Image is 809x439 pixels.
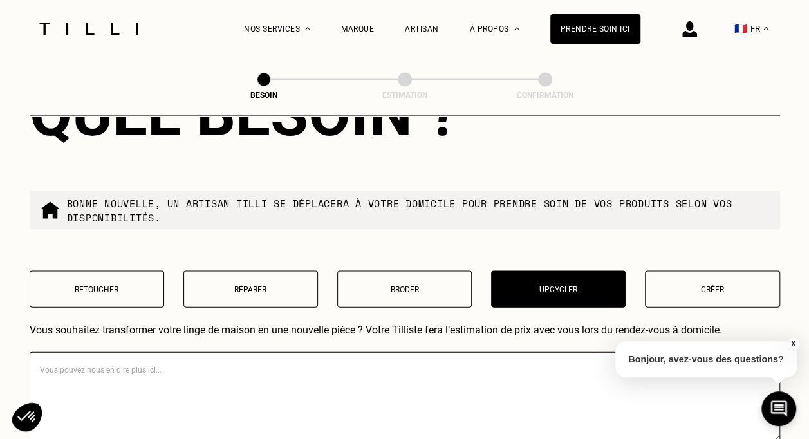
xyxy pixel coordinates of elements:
[37,285,157,294] p: Retoucher
[645,270,779,307] button: Créer
[341,24,374,33] a: Marque
[337,270,472,307] button: Broder
[763,27,768,30] img: menu déroulant
[183,270,318,307] button: Réparer
[652,285,772,294] p: Créer
[340,90,469,99] div: Estimation
[481,90,609,99] div: Confirmation
[191,285,311,294] p: Réparer
[514,27,519,30] img: Menu déroulant à propos
[67,196,770,224] p: Bonne nouvelle, un artisan tilli se déplacera à votre domicile pour prendre soin de vos produits ...
[30,323,780,335] p: Vous souhaitez transformer votre linge de maison en une nouvelle pièce ? Votre Tilliste fera l’es...
[40,200,60,220] img: commande à domicile
[786,337,799,351] button: X
[682,21,697,37] img: icône connexion
[491,270,626,307] button: Upcycler
[344,285,465,294] p: Broder
[498,285,618,294] p: Upcycler
[30,270,164,307] button: Retoucher
[405,24,439,33] a: Artisan
[35,23,143,35] img: Logo du service de couturière Tilli
[615,341,797,377] p: Bonjour, avez-vous des questions?
[734,23,747,35] span: 🇫🇷
[200,90,328,99] div: Besoin
[305,27,310,30] img: Menu déroulant
[550,14,640,44] a: Prendre soin ici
